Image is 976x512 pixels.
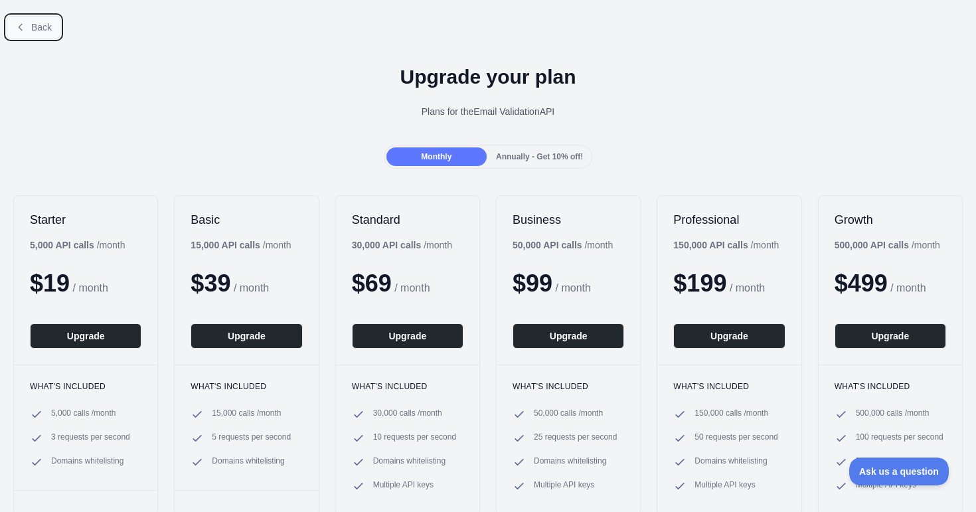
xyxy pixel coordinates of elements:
iframe: Toggle Customer Support [849,458,949,485]
div: / month [673,238,779,252]
div: / month [513,238,613,252]
div: / month [352,238,452,252]
span: $ 69 [352,270,392,297]
span: $ 499 [835,270,888,297]
h2: Growth [835,212,946,228]
h2: Standard [352,212,463,228]
h2: Business [513,212,624,228]
h2: Professional [673,212,785,228]
b: 500,000 API calls [835,240,909,250]
b: 50,000 API calls [513,240,582,250]
div: / month [835,238,940,252]
span: $ 99 [513,270,552,297]
b: 30,000 API calls [352,240,422,250]
b: 150,000 API calls [673,240,748,250]
span: $ 199 [673,270,726,297]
